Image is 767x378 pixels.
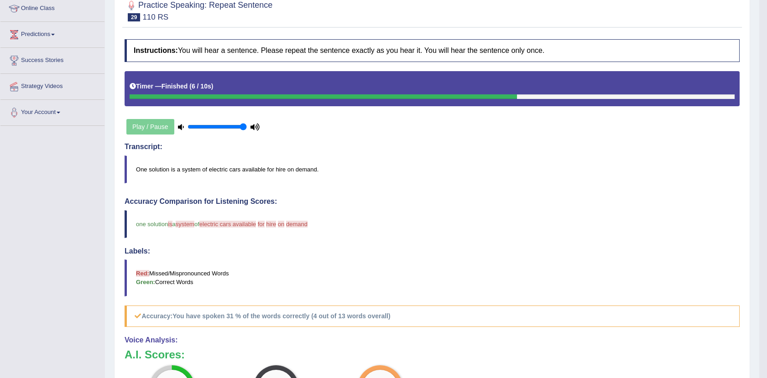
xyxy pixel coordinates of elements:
[125,143,740,151] h4: Transcript:
[142,13,168,21] small: 110 RS
[258,221,265,228] span: for
[125,348,185,361] b: A.I. Scores:
[278,221,284,228] span: on
[128,13,140,21] span: 29
[172,221,176,228] span: a
[125,247,740,255] h4: Labels:
[199,221,256,228] span: electric cars available
[172,312,390,320] b: You have spoken 31 % of the words correctly (4 out of 13 words overall)
[125,197,740,206] h4: Accuracy Comparison for Listening Scores:
[286,221,308,228] span: demand
[0,100,104,123] a: Your Account
[125,39,740,62] h4: You will hear a sentence. Please repeat the sentence exactly as you hear it. You will hear the se...
[125,306,740,327] h5: Accuracy:
[189,83,192,90] b: (
[136,279,155,285] b: Green:
[125,155,740,183] blockquote: One solution is a system of electric cars available for hire on demand.
[168,221,172,228] span: is
[136,270,149,277] b: Red:
[136,221,168,228] span: one solution
[125,259,740,296] blockquote: Missed/Mispronounced Words Correct Words
[134,47,178,54] b: Instructions:
[266,221,276,228] span: hire
[162,83,188,90] b: Finished
[130,83,213,90] h5: Timer —
[0,74,104,97] a: Strategy Videos
[0,22,104,45] a: Predictions
[125,336,740,344] h4: Voice Analysis:
[194,221,199,228] span: of
[0,48,104,71] a: Success Stories
[192,83,211,90] b: 6 / 10s
[211,83,214,90] b: )
[176,221,194,228] span: system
